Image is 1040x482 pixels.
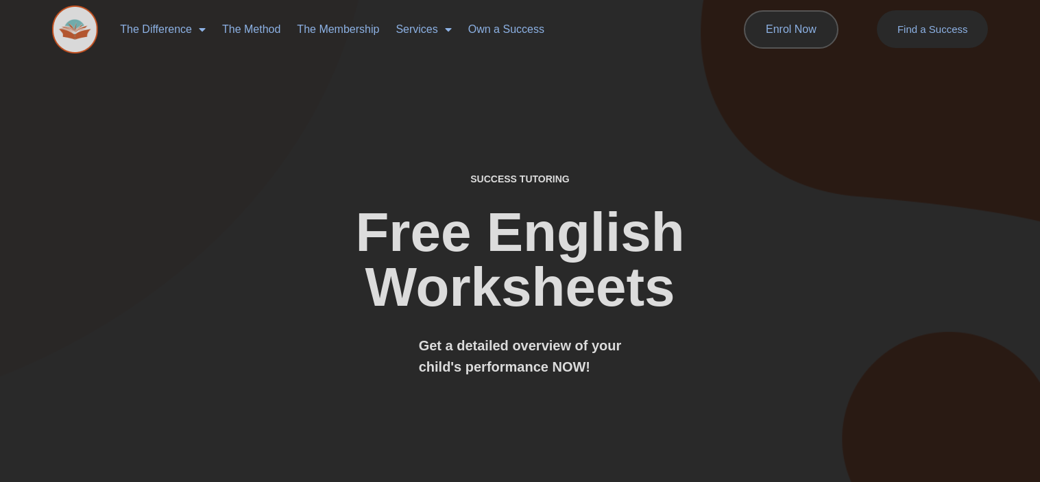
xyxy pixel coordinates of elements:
[112,14,214,45] a: The Difference
[897,24,968,34] span: Find a Success
[877,10,989,48] a: Find a Success
[211,205,829,315] h2: Free English Worksheets​
[289,14,387,45] a: The Membership
[112,14,690,45] nav: Menu
[419,335,622,378] h3: Get a detailed overview of your child's performance NOW!
[766,24,817,35] span: Enrol Now
[460,14,553,45] a: Own a Success
[387,14,459,45] a: Services
[744,10,838,49] a: Enrol Now
[381,173,658,185] h4: SUCCESS TUTORING​
[214,14,289,45] a: The Method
